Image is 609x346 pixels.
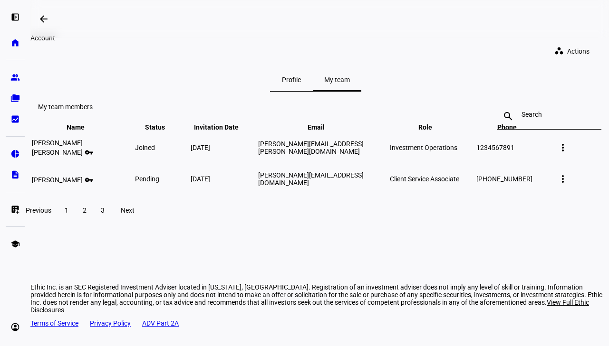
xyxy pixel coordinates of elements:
span: pending [135,175,159,183]
input: Search [522,111,577,118]
span: Email [308,123,339,131]
span: View Full Ethic Disclosures [30,299,589,314]
mat-icon: vpn_key [83,147,94,155]
eth-mat-symbol: group [10,73,20,82]
span: Name [67,123,99,131]
a: home [6,33,25,52]
a: description [6,165,25,184]
span: Actions [567,42,590,61]
a: Privacy Policy [90,319,131,327]
span: Invitation Date [194,123,253,131]
span: joined [135,144,155,151]
span: Profile [282,76,301,83]
eth-mat-symbol: school [10,239,20,249]
eth-mat-symbol: pie_chart [10,149,20,159]
eth-data-table-title: My team members [38,103,93,111]
span: Phone [497,123,531,131]
span: Role [418,123,446,131]
a: pie_chart [6,144,25,163]
eth-mat-symbol: home [10,38,20,47]
span: 2 [83,206,87,214]
span: 1 [65,206,68,214]
span: Investment Operations [390,144,457,151]
eth-mat-symbol: left_panel_open [10,12,20,22]
mat-icon: more_vert [557,142,569,153]
eth-mat-symbol: account_circle [10,322,20,332]
a: group [6,68,25,87]
span: My team [324,76,350,83]
span: Previous [26,206,51,214]
a: folder_copy [6,89,25,108]
span: [PERSON_NAME][EMAIL_ADDRESS][DOMAIN_NAME] [258,171,364,187]
a: ADV Part 2A [142,319,179,327]
span: Client Service Associate [390,175,459,183]
button: 2 [76,201,93,220]
button: 1 [58,201,75,220]
span: Status [145,123,179,131]
mat-icon: arrow_backwards [38,13,49,25]
mat-icon: workspaces [554,46,564,56]
mat-icon: search [497,111,520,122]
eth-mat-symbol: bid_landscape [10,114,20,124]
button: Actions [547,42,601,61]
button: Previous [20,201,57,220]
td: [DATE] [190,164,257,194]
div: Ethic Inc. is an SEC Registered Investment Adviser located in [US_STATE], [GEOGRAPHIC_DATA]. Regi... [30,283,609,314]
span: [PERSON_NAME][EMAIL_ADDRESS][PERSON_NAME][DOMAIN_NAME] [258,140,364,155]
span: [PHONE_NUMBER] [476,175,532,183]
span: [PERSON_NAME] [32,176,83,184]
a: bid_landscape [6,110,25,129]
span: [PERSON_NAME] [PERSON_NAME] [32,139,83,156]
eth-mat-symbol: folder_copy [10,94,20,103]
mat-icon: more_vert [557,173,569,185]
span: 1234567891 [476,144,514,151]
eth-quick-actions: Actions [539,42,601,61]
div: Account [30,34,601,42]
eth-mat-symbol: description [10,170,20,179]
mat-icon: vpn_key [83,174,94,182]
eth-mat-symbol: list_alt_add [10,205,20,214]
td: [DATE] [190,132,257,163]
a: Terms of Service [30,319,78,327]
